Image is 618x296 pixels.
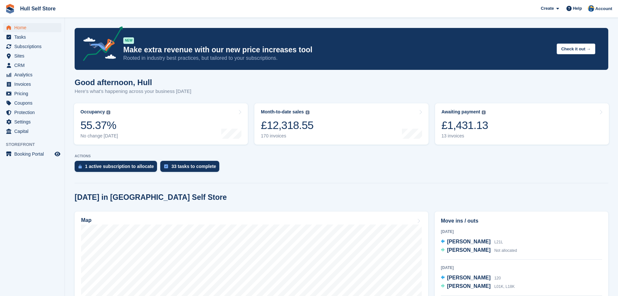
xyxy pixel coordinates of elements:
[3,149,61,159] a: menu
[3,51,61,60] a: menu
[14,51,53,60] span: Sites
[441,229,602,235] div: [DATE]
[573,5,582,12] span: Help
[588,5,594,12] img: Hull Self Store
[3,23,61,32] a: menu
[171,164,216,169] div: 33 tasks to complete
[557,44,595,54] button: Check it out →
[441,246,517,255] a: [PERSON_NAME] Not allocated
[75,88,191,95] p: Here's what's happening across your business [DATE]
[494,276,501,280] span: 120
[80,133,118,139] div: No change [DATE]
[261,109,304,115] div: Month-to-date sales
[75,154,608,158] p: ACTIONS
[441,274,501,282] a: [PERSON_NAME] 120
[3,61,61,70] a: menu
[80,109,105,115] div: Occupancy
[14,117,53,126] span: Settings
[3,108,61,117] a: menu
[160,161,223,175] a: 33 tasks to complete
[3,80,61,89] a: menu
[3,42,61,51] a: menu
[494,248,517,253] span: Not allocated
[254,103,428,145] a: Month-to-date sales £12,318.55 170 invoices
[78,26,123,63] img: price-adjustments-announcement-icon-8257ccfd72463d97f412b2fc003d46551f7dbcb40ab6d574587a9cd5c0d94...
[75,78,191,87] h1: Good afternoon, Hull
[441,265,602,271] div: [DATE]
[447,275,491,280] span: [PERSON_NAME]
[5,4,15,14] img: stora-icon-8386f47178a22dfd0bd8f6a31ec36ba5ce8667c1dd55bd0f319d3a0aa187defe.svg
[18,3,58,14] a: Hull Self Store
[442,109,480,115] div: Awaiting payment
[3,70,61,79] a: menu
[6,141,65,148] span: Storefront
[106,110,110,114] img: icon-info-grey-7440780725fd019a000dd9b08b2336e03edf1995a4989e88bcd33f0948082b44.svg
[79,164,82,169] img: active_subscription_to_allocate_icon-d502201f5373d7db506a760aba3b589e785aa758c864c3986d89f69b8ff3...
[164,164,168,168] img: task-75834270c22a3079a89374b754ae025e5fb1db73e45f91037f5363f120a921f8.svg
[3,117,61,126] a: menu
[3,127,61,136] a: menu
[306,110,309,114] img: icon-info-grey-7440780725fd019a000dd9b08b2336e03edf1995a4989e88bcd33f0948082b44.svg
[14,149,53,159] span: Booking Portal
[3,32,61,42] a: menu
[14,127,53,136] span: Capital
[74,103,248,145] a: Occupancy 55.37% No change [DATE]
[14,98,53,108] span: Coupons
[14,89,53,98] span: Pricing
[261,133,313,139] div: 170 invoices
[123,55,551,62] p: Rooted in industry best practices, but tailored to your subscriptions.
[14,108,53,117] span: Protection
[75,193,227,202] h2: [DATE] in [GEOGRAPHIC_DATA] Self Store
[595,6,612,12] span: Account
[14,61,53,70] span: CRM
[541,5,554,12] span: Create
[442,133,488,139] div: 13 invoices
[123,37,134,44] div: NEW
[81,217,91,223] h2: Map
[3,98,61,108] a: menu
[75,161,160,175] a: 1 active subscription to allocate
[447,239,491,244] span: [PERSON_NAME]
[14,23,53,32] span: Home
[494,284,515,289] span: L01K, L18K
[14,80,53,89] span: Invoices
[447,247,491,253] span: [PERSON_NAME]
[85,164,154,169] div: 1 active subscription to allocate
[3,89,61,98] a: menu
[441,282,515,291] a: [PERSON_NAME] L01K, L18K
[14,32,53,42] span: Tasks
[447,283,491,289] span: [PERSON_NAME]
[54,150,61,158] a: Preview store
[14,42,53,51] span: Subscriptions
[482,110,486,114] img: icon-info-grey-7440780725fd019a000dd9b08b2336e03edf1995a4989e88bcd33f0948082b44.svg
[441,238,503,246] a: [PERSON_NAME] L21L
[441,217,602,225] h2: Move ins / outs
[80,119,118,132] div: 55.37%
[494,240,503,244] span: L21L
[435,103,609,145] a: Awaiting payment £1,431.13 13 invoices
[442,119,488,132] div: £1,431.13
[14,70,53,79] span: Analytics
[261,119,313,132] div: £12,318.55
[123,45,551,55] p: Make extra revenue with our new price increases tool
